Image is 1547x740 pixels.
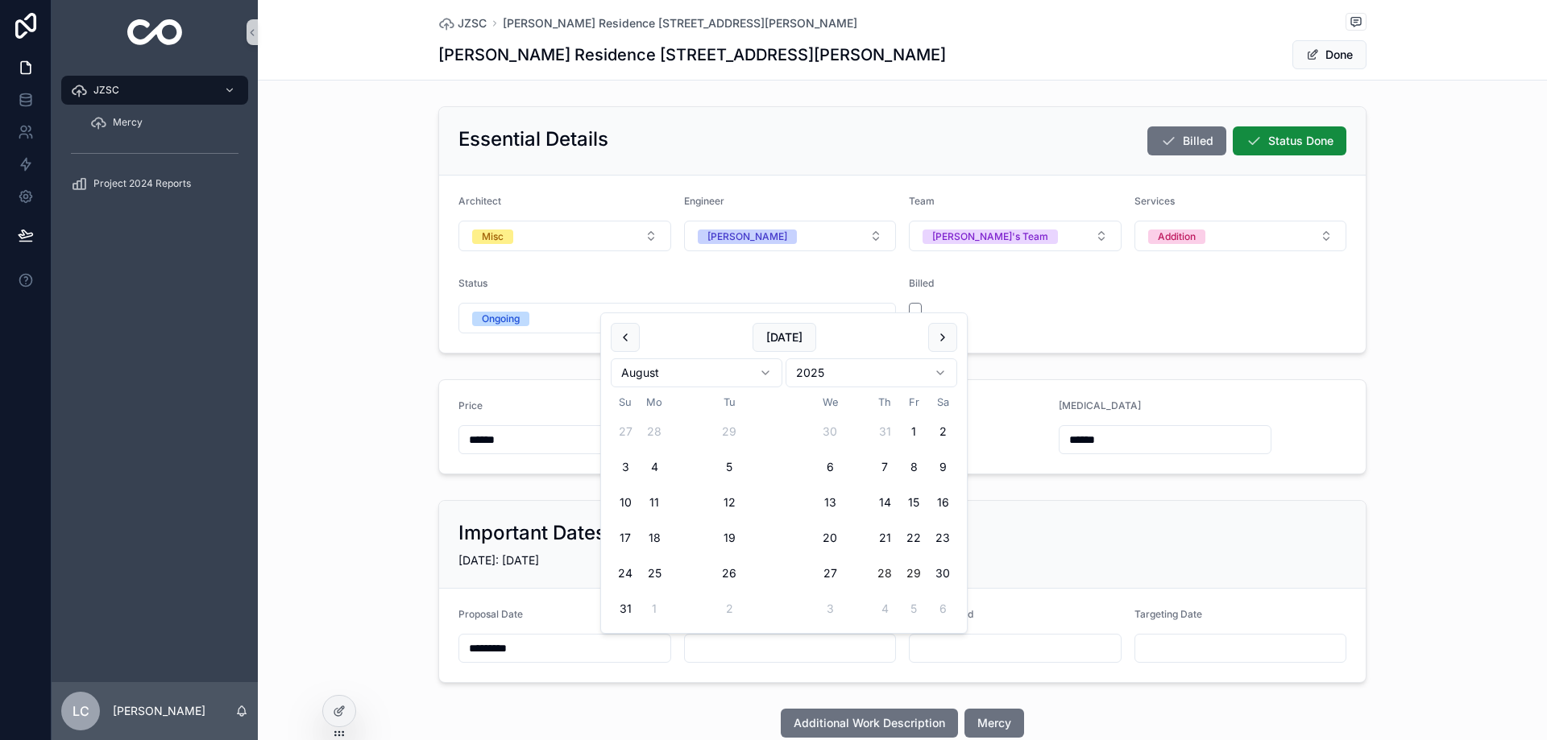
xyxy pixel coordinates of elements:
button: [DATE] [753,323,816,352]
button: Wednesday, July 30th, 2025 [815,417,844,446]
button: Select Button [1134,221,1347,251]
span: LC [73,701,89,721]
button: Additional Work Description [781,709,958,738]
button: Friday, September 5th, 2025 [899,594,928,623]
table: August 2025 [611,394,957,623]
button: Monday, September 1st, 2025 [640,594,669,623]
div: Ongoing [482,312,520,326]
th: Sunday [611,394,640,411]
span: Proposal Date [458,608,523,620]
button: Friday, August 22nd, 2025 [899,523,928,552]
span: JZSC [458,15,487,31]
button: Thursday, July 31st, 2025 [870,417,899,446]
button: Saturday, August 30th, 2025 [928,559,957,588]
button: Wednesday, August 27th, 2025 [815,559,844,588]
span: Targeting Date [1134,608,1202,620]
a: JZSC [61,76,248,105]
span: Additional Work Description [794,715,945,731]
h2: Essential Details [458,126,608,152]
div: Addition [1158,229,1196,244]
th: Tuesday [669,394,790,411]
button: Wednesday, August 20th, 2025 [815,523,844,552]
button: Friday, August 8th, 2025 [899,453,928,482]
button: Thursday, August 14th, 2025 [870,488,899,517]
button: Sunday, August 10th, 2025 [611,488,640,517]
button: Tuesday, August 19th, 2025 [715,523,744,552]
button: Sunday, July 27th, 2025 [611,417,640,446]
button: Wednesday, September 3rd, 2025 [815,594,844,623]
button: Saturday, August 9th, 2025 [928,453,957,482]
button: Sunday, August 3rd, 2025 [611,453,640,482]
span: Engineer [684,195,724,207]
span: Architect [458,195,501,207]
button: Saturday, September 6th, 2025 [928,594,957,623]
button: Monday, July 28th, 2025 [640,417,669,446]
button: Select Button [458,221,671,251]
button: Thursday, August 21st, 2025 [870,523,899,552]
div: scrollable content [52,64,258,219]
span: JZSC [93,84,119,97]
div: [PERSON_NAME]'s Team [932,229,1048,244]
button: Thursday, September 4th, 2025 [870,594,899,623]
div: [PERSON_NAME] [707,229,787,244]
button: Saturday, August 23rd, 2025 [928,523,957,552]
span: Billed [1183,133,1213,149]
button: Monday, August 4th, 2025 [640,453,669,482]
button: Wednesday, August 6th, 2025 [815,453,844,482]
button: Tuesday, August 26th, 2025 [715,559,744,588]
button: Thursday, August 28th, 2025 [870,559,899,588]
a: Mercy [81,108,248,137]
a: [PERSON_NAME] Residence [STREET_ADDRESS][PERSON_NAME] [503,15,857,31]
button: Sunday, August 17th, 2025 [611,523,640,552]
span: Mercy [113,116,143,129]
span: Team [909,195,935,207]
h1: [PERSON_NAME] Residence [STREET_ADDRESS][PERSON_NAME] [438,43,946,66]
button: Wednesday, August 13th, 2025 [815,488,844,517]
button: Done [1292,40,1367,69]
button: Mercy [964,709,1024,738]
button: Sunday, August 31st, 2025 [611,594,640,623]
span: Billed [909,277,934,289]
button: Sunday, August 24th, 2025 [611,559,640,588]
span: [MEDICAL_DATA] [1059,399,1141,411]
button: Tuesday, August 12th, 2025 [715,488,744,517]
span: Project 2024 Reports [93,177,191,190]
th: Monday [640,394,669,411]
button: Billed [1147,126,1226,155]
span: Services [1134,195,1175,207]
button: Today, Friday, August 29th, 2025 [899,559,928,588]
button: Tuesday, July 29th, 2025 [715,417,744,446]
button: Monday, August 25th, 2025 [640,559,669,588]
button: Tuesday, August 5th, 2025 [715,453,744,482]
th: Saturday [928,394,957,411]
span: Status Done [1268,133,1333,149]
button: Saturday, August 16th, 2025 [928,488,957,517]
span: Mercy [977,715,1011,731]
button: Status Done [1233,126,1346,155]
button: Select Button [684,221,897,251]
th: Friday [899,394,928,411]
img: App logo [127,19,183,45]
button: Monday, August 11th, 2025 [640,488,669,517]
th: Wednesday [790,394,870,411]
button: Monday, August 18th, 2025 [640,523,669,552]
button: Thursday, August 7th, 2025 [870,453,899,482]
button: Friday, August 1st, 2025 [899,417,928,446]
span: [DATE]: [DATE] [458,553,539,567]
h2: Important Dates [458,520,606,546]
span: Status [458,277,487,289]
div: Misc [482,229,504,244]
button: Tuesday, September 2nd, 2025 [715,594,744,623]
p: [PERSON_NAME] [113,703,205,719]
button: Saturday, August 2nd, 2025 [928,417,957,446]
th: Thursday [870,394,899,411]
a: JZSC [438,15,487,31]
a: Project 2024 Reports [61,169,248,198]
span: Price [458,399,483,411]
button: Select Button [458,303,896,333]
button: Select Button [909,221,1122,251]
button: Friday, August 15th, 2025 [899,488,928,517]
